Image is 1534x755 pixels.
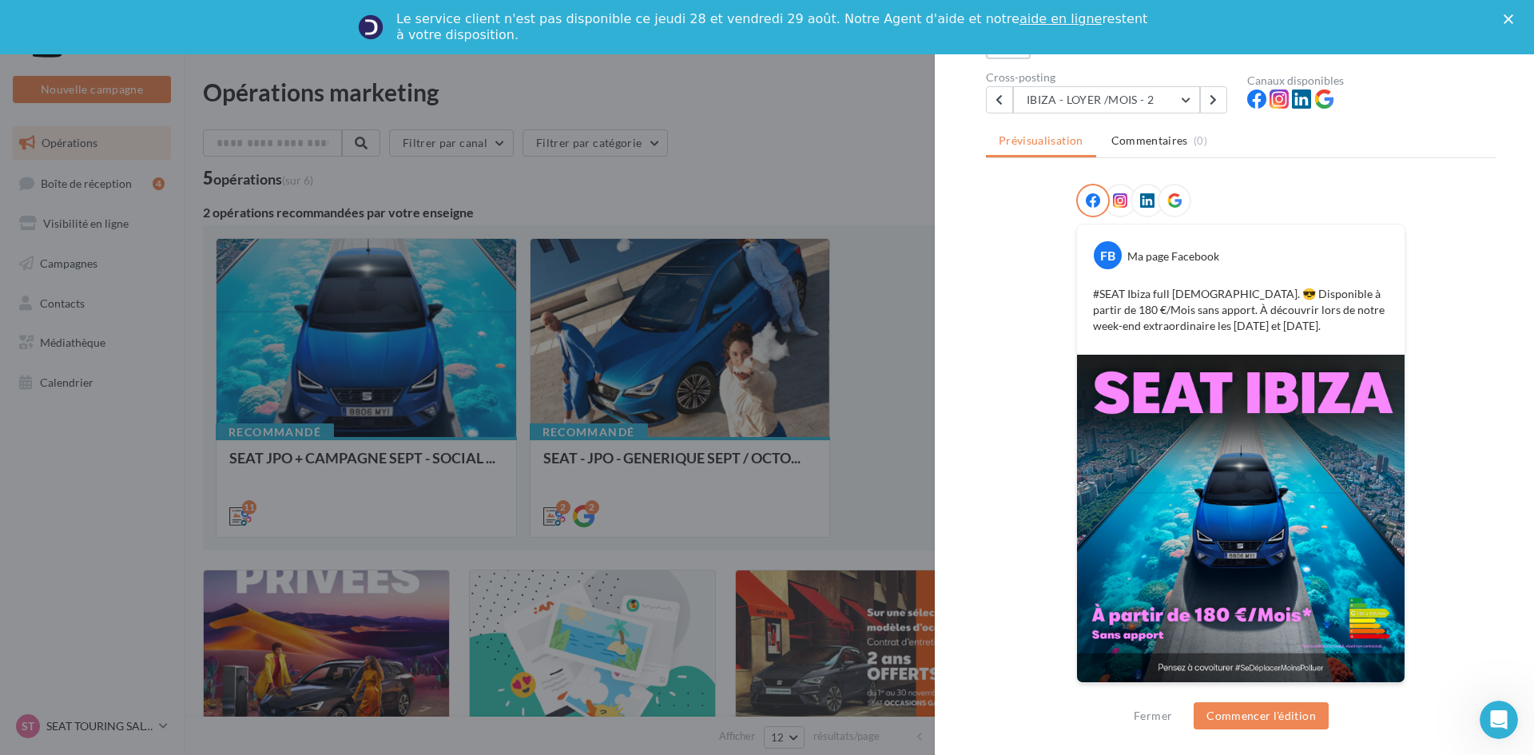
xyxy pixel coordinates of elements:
[1094,241,1122,269] div: FB
[986,72,1234,83] div: Cross-posting
[1127,706,1178,725] button: Fermer
[358,14,383,40] img: Profile image for Service-Client
[1194,134,1207,147] span: (0)
[396,11,1150,43] div: Le service client n'est pas disponible ce jeudi 28 et vendredi 29 août. Notre Agent d'aide et not...
[1504,14,1520,24] div: Fermer
[1093,286,1389,334] p: #SEAT Ibiza full [DEMOGRAPHIC_DATA]. 😎 Disponible à partir de 180 €/Mois sans apport. À découvrir...
[1247,75,1496,86] div: Canaux disponibles
[1127,248,1219,264] div: Ma page Facebook
[1013,86,1200,113] button: IBIZA - LOYER /MOIS - 2
[1194,702,1329,729] button: Commencer l'édition
[1076,683,1405,704] div: La prévisualisation est non-contractuelle
[1019,11,1102,26] a: aide en ligne
[1111,133,1188,149] span: Commentaires
[1480,701,1518,739] iframe: Intercom live chat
